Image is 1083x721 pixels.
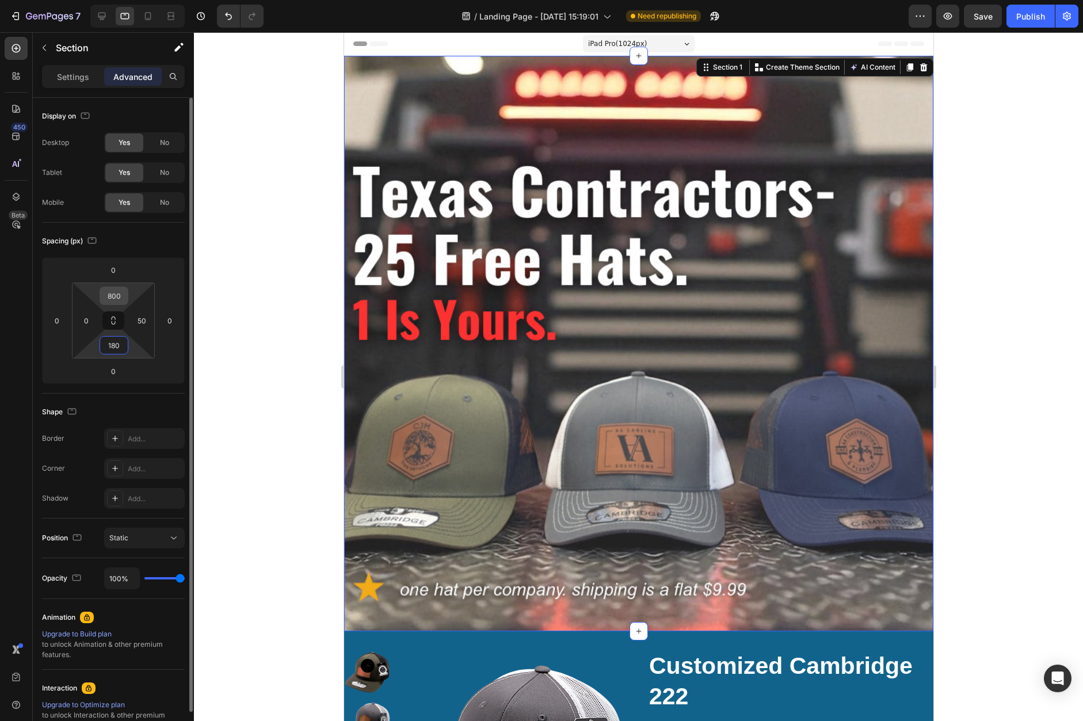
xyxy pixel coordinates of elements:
div: Beta [9,211,28,220]
div: Open Intercom Messenger [1044,665,1071,692]
input: 0 [102,261,125,279]
div: Add... [128,494,182,504]
div: Undo/Redo [217,5,264,28]
div: Shape [42,405,79,420]
button: 7 [5,5,86,28]
span: Yes [119,167,130,178]
span: No [160,197,169,208]
input: 800px [102,287,125,304]
div: Corner [42,463,65,474]
input: 0px [78,312,95,329]
button: Publish [1006,5,1055,28]
div: Interaction [42,683,77,693]
p: Advanced [113,71,152,83]
iframe: Design area [344,32,933,721]
input: 0 [48,312,66,329]
input: 0 [102,363,125,380]
p: Settings [57,71,89,83]
div: Publish [1016,10,1045,22]
span: Yes [119,138,130,148]
div: Tablet [42,167,62,178]
input: 50 [133,312,150,329]
div: Border [42,433,64,444]
div: Add... [128,434,182,444]
span: Save [974,12,993,21]
input: 0 [161,312,178,329]
button: Static [104,528,185,548]
span: Landing Page - [DATE] 15:19:01 [479,10,598,22]
span: Static [109,533,128,542]
div: Shadow [42,493,68,503]
div: Upgrade to Build plan [42,629,185,639]
span: No [160,138,169,148]
div: 450 [11,123,28,132]
input: Auto [105,568,139,589]
div: Mobile [42,197,64,208]
div: Spacing (px) [42,234,99,249]
div: Add... [128,464,182,474]
span: No [160,167,169,178]
div: Display on [42,109,92,124]
div: Position [42,531,84,546]
div: Animation [42,612,75,623]
p: Section [56,41,150,55]
input: 180 [102,337,125,354]
p: 7 [75,9,81,23]
div: to unlock Animation & other premium features. [42,629,185,660]
span: / [474,10,477,22]
div: Upgrade to Optimize plan [42,700,185,710]
div: Desktop [42,138,69,148]
span: Yes [119,197,130,208]
span: Need republishing [638,11,696,21]
button: Save [964,5,1002,28]
div: Opacity [42,571,83,586]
